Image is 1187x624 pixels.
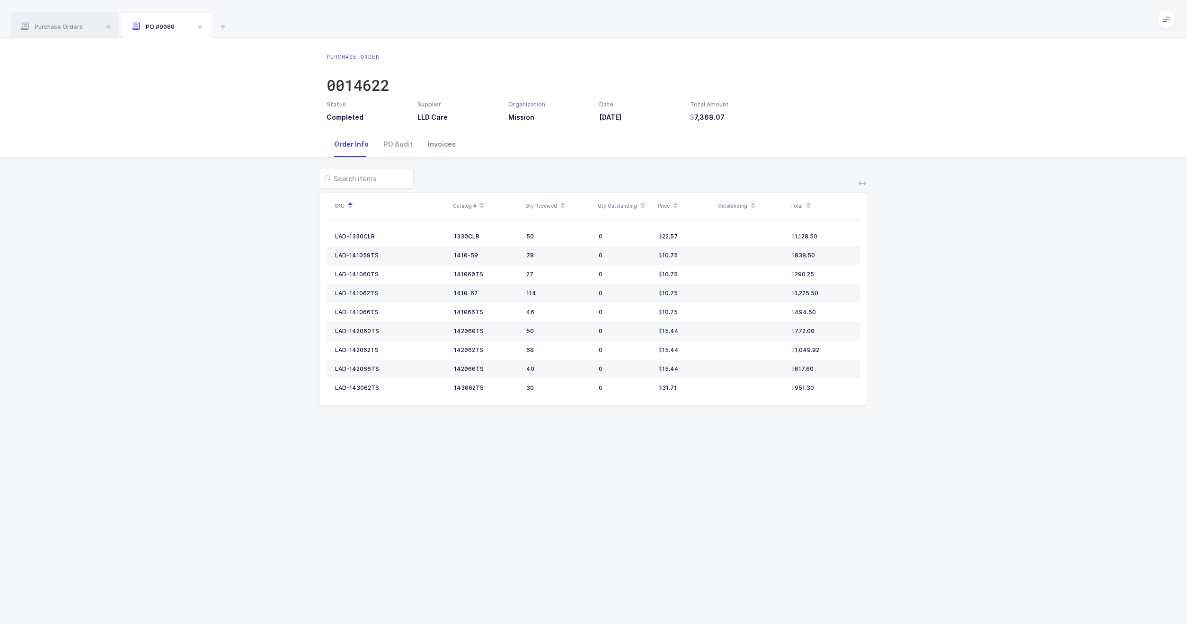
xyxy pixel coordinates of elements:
span: 7,368.07 [690,113,725,122]
div: LAD-142060TS [335,327,379,335]
div: 1330CLR [454,233,519,240]
div: 142066TS [454,365,519,373]
input: Search items [319,169,414,189]
div: LAD-141062TS [335,290,378,297]
span: 10.75 [659,308,678,316]
div: Qty Received [525,198,592,214]
span: 772.00 [791,327,815,335]
span: 494.50 [791,308,816,316]
div: Order Info [327,132,376,157]
div: LAD-141066TS [335,308,379,316]
div: LAD-142066TS [335,365,379,373]
div: LAD-143062TS [335,384,379,392]
span: 15.44 [659,346,679,354]
div: 0 [599,346,651,354]
div: Total [790,198,857,214]
div: SKU [335,198,447,214]
span: 1,049.92 [791,346,819,354]
h3: Mission [508,113,588,122]
div: Qty Outstanding [598,198,652,214]
span: 31.71 [659,384,677,392]
div: 141066TS [454,308,519,316]
div: 78 [526,252,591,259]
div: 0 [599,271,651,278]
div: 0 [599,252,651,259]
div: Outstanding [718,198,785,214]
span: 838.50 [791,252,815,259]
div: Supplier [417,100,497,109]
div: Catalog # [453,198,520,214]
span: 15.44 [659,365,679,373]
div: LAD-1330CLR [335,233,375,240]
span: 10.75 [659,252,678,259]
div: 143062TS [454,384,519,392]
div: 1410-59 [454,252,519,259]
h3: Completed [327,113,406,122]
div: 50 [526,327,591,335]
div: 0 [599,327,651,335]
span: 22.57 [659,233,678,240]
div: 50 [526,233,591,240]
span: Purchase Orders [21,23,83,30]
div: Purchase Order [327,53,390,61]
div: LAD-141060TS [335,271,379,278]
div: 142060TS [454,327,519,335]
div: 46 [526,308,591,316]
span: 15.44 [659,327,679,335]
div: 40 [526,365,591,373]
span: 290.25 [791,271,814,278]
span: 1,128.50 [791,233,817,240]
div: 142062TS [454,346,519,354]
span: 10.75 [659,271,678,278]
div: 0 [599,308,651,316]
span: 951.30 [791,384,814,392]
div: 27 [526,271,591,278]
div: LAD-141059TS [335,252,379,259]
div: Price [658,198,712,214]
div: 1410-62 [454,290,519,297]
div: 0 [599,365,651,373]
div: Status [327,100,406,109]
div: LAD-142062TS [335,346,379,354]
div: 114 [526,290,591,297]
h3: LLD Care [417,113,497,122]
div: PO Audit [376,132,420,157]
div: Total Amount [690,100,770,109]
span: PO #9080 [132,23,175,30]
div: 30 [526,384,591,392]
h3: [DATE] [599,113,679,122]
div: 0 [599,384,651,392]
div: 0 [599,290,651,297]
span: 1,225.50 [791,290,818,297]
div: Invoices [420,132,463,157]
div: 0 [599,233,651,240]
div: 141060TS [454,271,519,278]
span: 10.75 [659,290,678,297]
div: Organization [508,100,588,109]
div: 68 [526,346,591,354]
span: 617.60 [791,365,814,373]
div: Date [599,100,679,109]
